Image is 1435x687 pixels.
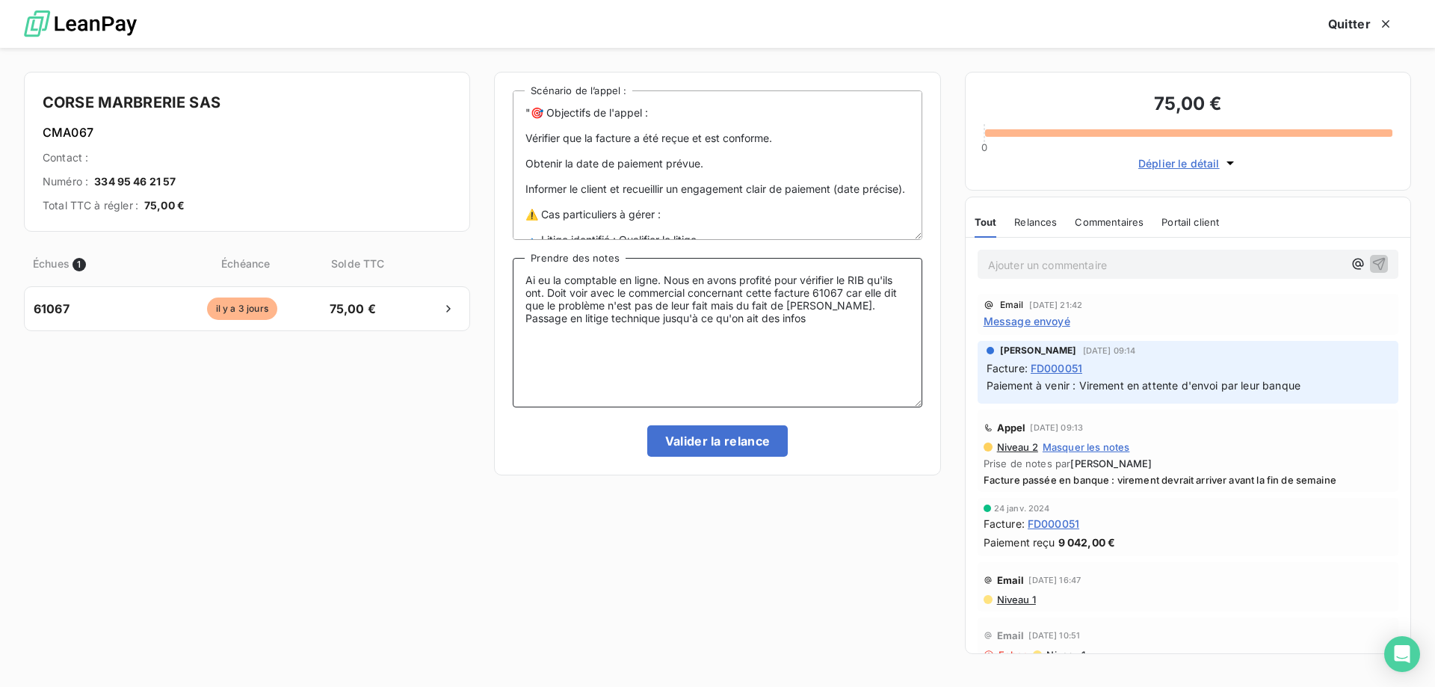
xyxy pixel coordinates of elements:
span: 75,00 € [144,198,185,213]
span: [DATE] 21:42 [1029,301,1082,309]
span: Commentaires [1075,216,1144,228]
span: 24 janv. 2024 [994,504,1050,513]
button: Déplier le détail [1134,155,1242,172]
span: Niveau 1 [996,594,1036,606]
span: 334 95 46 21 57 [94,174,176,189]
div: Open Intercom Messenger [1384,636,1420,672]
span: Relances [1014,216,1057,228]
span: 1 [72,258,86,271]
h3: 75,00 € [984,90,1392,120]
span: Echec [999,649,1029,661]
span: Déplier le détail [1138,155,1220,171]
span: [PERSON_NAME] [1070,458,1152,469]
span: [DATE] 09:14 [1083,346,1136,355]
span: Email [997,574,1025,586]
span: Masquer les notes [1043,441,1130,453]
h6: CMA067 [43,123,451,141]
span: Portail client [1161,216,1219,228]
span: Niveau 1 [1045,649,1085,661]
span: Message envoyé [984,313,1070,329]
span: Facture : [987,360,1028,376]
span: Prise de notes par [984,458,1392,469]
span: Contact : [43,150,88,165]
span: [DATE] 10:51 [1028,631,1080,640]
span: Solde TTC [318,256,397,271]
span: Email [1000,301,1024,309]
span: 61067 [34,300,70,318]
span: [PERSON_NAME] [1000,344,1077,357]
h4: CORSE MARBRERIE SAS [43,90,451,114]
span: il y a 3 jours [207,298,277,320]
button: Valider la relance [647,425,789,457]
span: Total TTC à régler : [43,198,138,213]
span: Échues [33,256,70,271]
span: Paiement à venir : Virement en attente d'envoi par leur banque [987,379,1300,392]
span: Facture : [984,516,1025,532]
span: Numéro : [43,174,88,189]
span: Facture passée en banque : virement devrait arriver avant la fin de semaine [984,474,1392,486]
span: FD000051 [1031,360,1082,376]
span: FD000051 [1028,516,1079,532]
span: Appel [997,422,1026,434]
span: [DATE] 16:47 [1028,576,1081,585]
textarea: "🎯 Objectifs de l'appel : Vérifier que la facture a été reçue et est conforme. Obtenir la date de... [513,90,922,240]
span: Email [997,629,1025,641]
img: logo LeanPay [24,4,137,45]
button: Quitter [1310,8,1411,40]
span: 9 042,00 € [1058,534,1116,550]
textarea: Ai eu la comptable en ligne. Nous en avons profité pour vérifier le RIB qu'ils ont. Doit voir ave... [513,258,922,407]
span: 75,00 € [313,300,392,318]
span: Échéance [176,256,315,271]
span: Niveau 2 [996,441,1038,453]
span: Paiement reçu [984,534,1055,550]
span: 0 [981,141,987,153]
span: [DATE] 09:13 [1030,423,1083,432]
span: Tout [975,216,997,228]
